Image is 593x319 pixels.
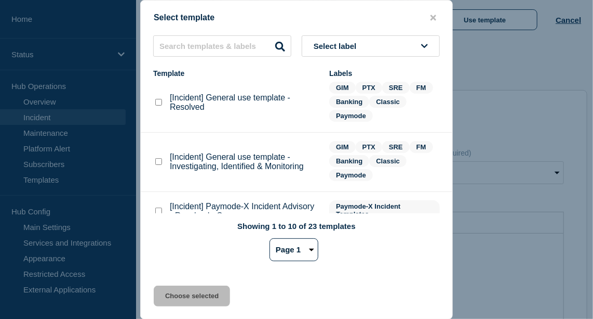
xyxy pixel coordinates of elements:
button: close button [427,13,439,23]
p: [Incident] General use template - Investigating, Identified & Monitoring [170,152,319,171]
p: [Incident] Paymode-X Incident Advisory - Resolved - Summary [170,202,319,221]
span: Classic [369,96,407,108]
p: Showing 1 to 10 of 23 templates [237,222,356,231]
div: Template [153,69,319,78]
span: Banking [329,155,369,167]
span: Classic [369,155,407,167]
span: SRE [382,82,410,94]
span: FM [410,141,433,153]
p: [Incident] General use template - Resolved [170,93,319,112]
span: SRE [382,141,410,153]
input: Search templates & labels [153,35,291,57]
div: Select template [141,13,452,23]
input: [Incident] General use template - Investigating, Identified & Monitoring checkbox [155,158,162,165]
button: Select label [302,35,440,57]
span: Select label [314,42,361,50]
span: PTX [356,141,382,153]
span: GIM [329,82,356,94]
span: Banking [329,96,369,108]
div: Labels [329,69,440,78]
span: Paymode [329,169,373,181]
input: [Incident] Paymode-X Incident Advisory - Resolved - Summary checkbox [155,208,162,214]
span: GIM [329,141,356,153]
input: [Incident] General use template - Resolved checkbox [155,99,162,106]
span: FM [410,82,433,94]
button: Choose selected [154,286,230,307]
span: Paymode [329,110,373,122]
span: Paymode-X Incident Templates [329,200,440,220]
span: PTX [356,82,382,94]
